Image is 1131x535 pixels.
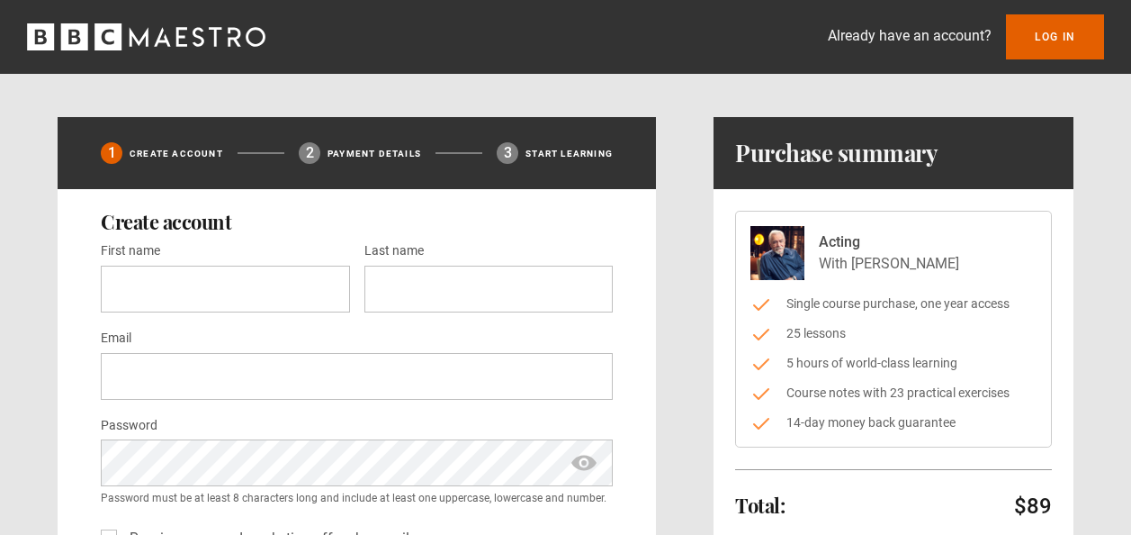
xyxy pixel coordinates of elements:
span: show password [570,440,598,486]
h1: Purchase summary [735,139,938,168]
li: 25 lessons [750,324,1037,343]
label: Email [101,328,131,349]
small: Password must be at least 8 characters long and include at least one uppercase, lowercase and num... [101,490,613,506]
a: Log In [1006,14,1104,59]
p: With [PERSON_NAME] [819,253,959,275]
svg: BBC Maestro [27,23,265,50]
li: 14-day money back guarantee [750,413,1037,432]
p: Already have an account? [828,25,992,47]
li: 5 hours of world-class learning [750,354,1037,373]
li: Single course purchase, one year access [750,295,1037,313]
div: 1 [101,142,122,164]
p: Payment details [328,147,421,160]
label: Password [101,415,157,437]
div: 2 [299,142,320,164]
p: $89 [1014,492,1052,521]
h2: Create account [101,211,613,232]
p: Create Account [130,147,223,160]
div: 3 [497,142,518,164]
label: Last name [364,240,424,262]
h2: Total: [735,494,785,516]
li: Course notes with 23 practical exercises [750,384,1037,403]
p: Start learning [525,147,613,160]
label: First name [101,240,160,262]
p: Acting [819,231,959,253]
